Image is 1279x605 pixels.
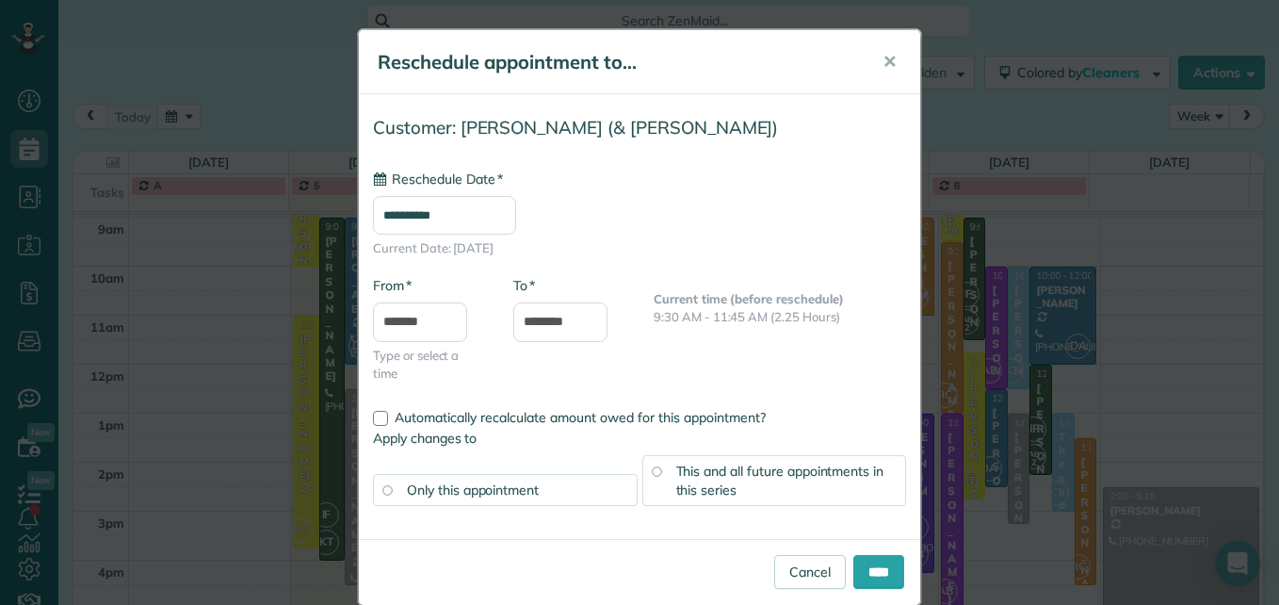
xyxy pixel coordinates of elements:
[676,463,884,499] span: This and all future appointments in this series
[373,170,503,188] label: Reschedule Date
[882,51,897,73] span: ✕
[378,49,856,75] h5: Reschedule appointment to...
[373,347,485,383] span: Type or select a time
[373,239,906,257] span: Current Date: [DATE]
[513,276,535,295] label: To
[652,466,661,476] input: This and all future appointments in this series
[774,555,846,589] a: Cancel
[373,276,412,295] label: From
[654,291,844,306] b: Current time (before reschedule)
[382,485,392,495] input: Only this appointment
[373,429,906,448] label: Apply changes to
[407,482,539,499] span: Only this appointment
[373,118,906,138] h4: Customer: [PERSON_NAME] (& [PERSON_NAME])
[395,409,766,426] span: Automatically recalculate amount owed for this appointment?
[654,308,906,326] p: 9:30 AM - 11:45 AM (2.25 Hours)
